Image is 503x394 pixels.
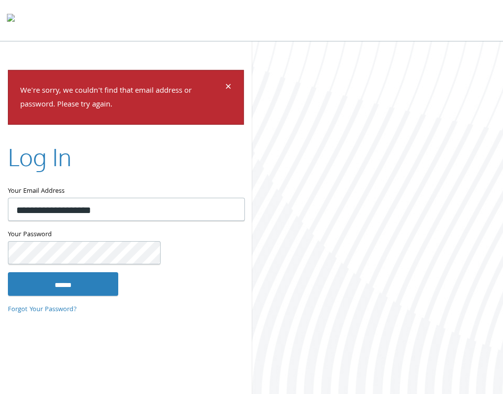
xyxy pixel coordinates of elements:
button: Dismiss alert [225,82,232,94]
a: Forgot Your Password? [8,304,77,315]
img: todyl-logo-dark.svg [7,10,15,30]
label: Your Password [8,229,244,241]
p: We're sorry, we couldn't find that email address or password. Please try again. [20,84,224,112]
span: × [225,78,232,97]
h2: Log In [8,141,71,174]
